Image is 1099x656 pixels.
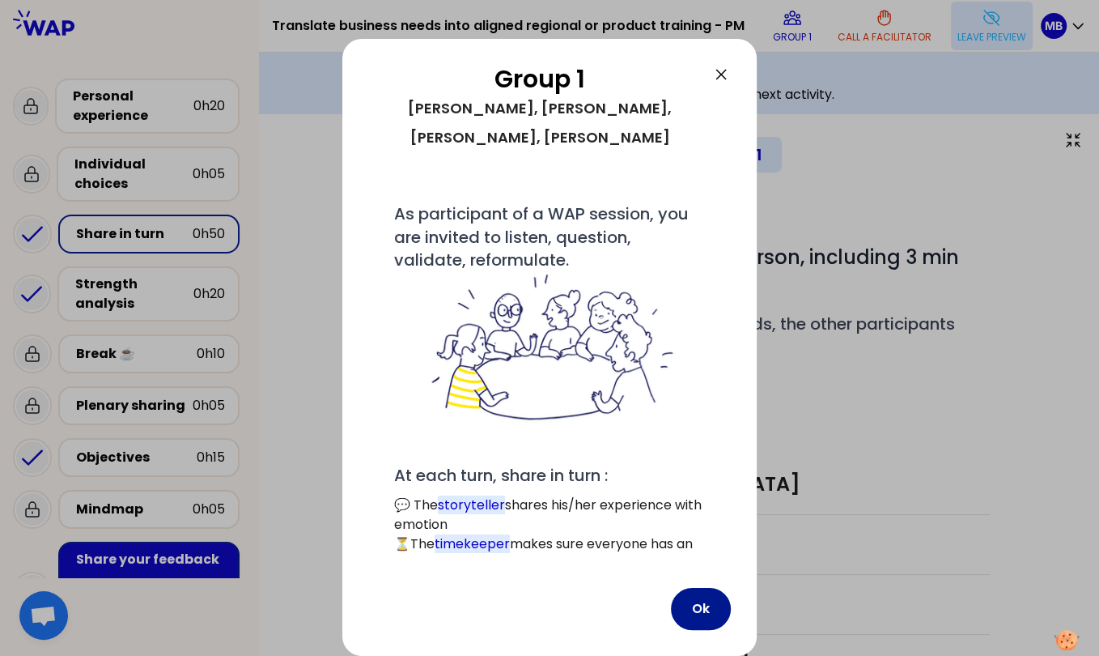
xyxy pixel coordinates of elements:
[671,588,731,630] button: Ok
[394,496,705,535] p: 💬 The shares his/her experience with emotion
[394,464,608,487] span: At each turn, share in turn :
[422,271,677,425] img: filesOfInstructions%2Fbienvenue%20dans%20votre%20groupe%20-%20petit.png
[368,94,711,152] div: [PERSON_NAME], [PERSON_NAME], [PERSON_NAME], [PERSON_NAME]
[394,535,705,573] p: ⏳The makes sure everyone has an equal time to share.
[438,496,505,514] mark: storyteller
[394,202,705,425] span: As participant of a WAP session, you are invited to listen, question, validate, reformulate.
[368,65,711,94] h2: Group 1
[435,535,510,553] mark: timekeeper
